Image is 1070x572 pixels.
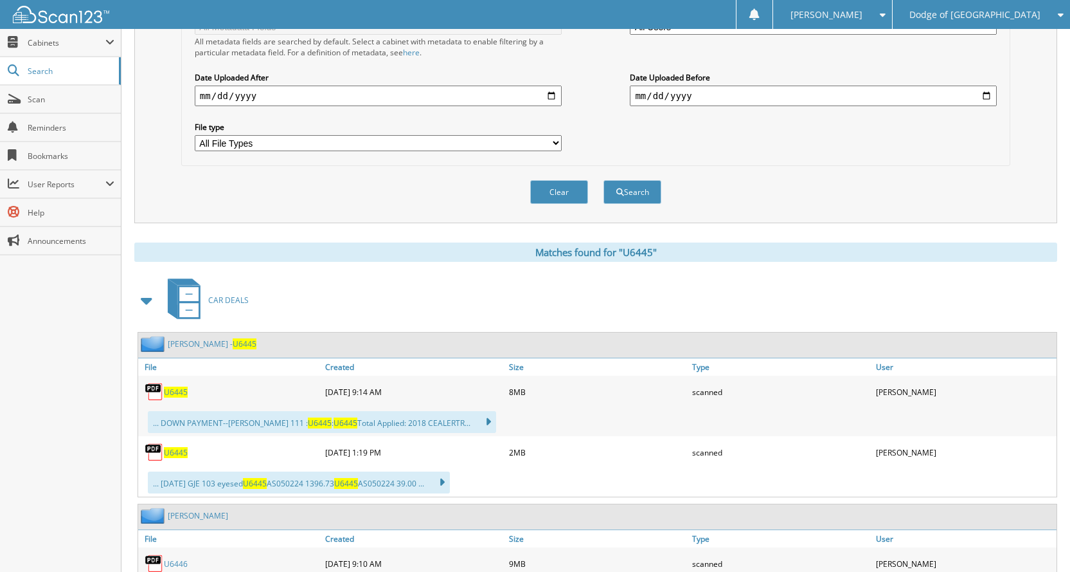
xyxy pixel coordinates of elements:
span: CAR DEALS [208,295,249,306]
span: Bookmarks [28,151,114,161]
span: U6445 [334,478,358,489]
input: start [195,86,562,106]
label: File type [195,122,562,133]
span: Announcements [28,235,114,246]
span: Reminders [28,122,114,133]
a: [PERSON_NAME] -U6445 [168,338,256,349]
span: Search [28,66,112,77]
a: U6445 [164,387,188,398]
a: U6446 [164,558,188,569]
span: U6445 [334,418,357,429]
span: Dodge of [GEOGRAPHIC_DATA] [909,11,1040,19]
input: end [630,86,997,106]
a: [PERSON_NAME] [168,510,228,521]
span: Cabinets [28,37,105,48]
div: scanned [689,379,873,405]
div: All metadata fields are searched by default. Select a cabinet with metadata to enable filtering b... [195,36,562,58]
img: folder2.png [141,336,168,352]
span: U6445 [243,478,267,489]
a: Created [322,358,506,376]
a: User [873,530,1057,548]
span: Scan [28,94,114,105]
a: here [403,47,420,58]
a: User [873,358,1057,376]
label: Date Uploaded Before [630,72,997,83]
a: U6445 [164,447,188,458]
span: [PERSON_NAME] [790,11,862,19]
div: Matches found for "U6445" [134,243,1057,262]
img: PDF.png [145,382,164,401]
a: Type [689,530,873,548]
a: File [138,530,322,548]
a: Type [689,358,873,376]
a: Size [506,358,690,376]
div: [PERSON_NAME] [873,439,1057,465]
div: 2MB [506,439,690,465]
div: ... DOWN PAYMENT--[PERSON_NAME] 111 : : Total Applied: 2018 CEALERTR... [148,411,496,433]
div: scanned [689,439,873,465]
button: Search [603,180,661,204]
label: Date Uploaded After [195,72,562,83]
a: File [138,358,322,376]
a: CAR DEALS [160,275,249,326]
span: Help [28,207,114,218]
a: Created [322,530,506,548]
span: U6445 [233,338,256,349]
span: User Reports [28,179,105,190]
img: folder2.png [141,508,168,524]
span: U6445 [308,418,332,429]
div: [PERSON_NAME] [873,379,1057,405]
button: Clear [530,180,588,204]
div: [DATE] 9:14 AM [322,379,506,405]
div: 8MB [506,379,690,405]
div: ... [DATE] GJE 103 eyesed AS050224 1396.73 AS050224 39.00 ... [148,472,450,494]
img: PDF.png [145,443,164,462]
img: scan123-logo-white.svg [13,6,109,23]
div: [DATE] 1:19 PM [322,439,506,465]
a: Size [506,530,690,548]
